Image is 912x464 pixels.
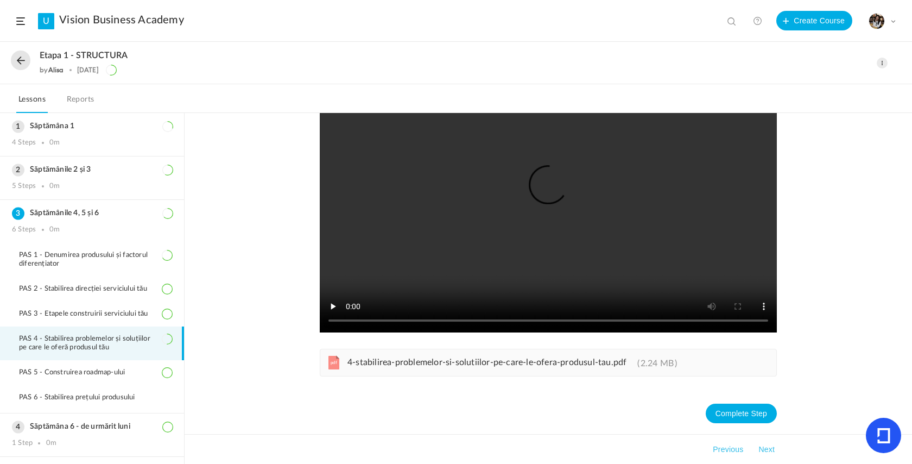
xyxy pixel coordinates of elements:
[40,51,128,61] span: Etapa 1 - STRUCTURA
[19,251,172,268] span: PAS 1 - Denumirea produsului și factorul diferențiator
[16,92,48,113] a: Lessons
[77,66,99,74] div: [DATE]
[12,139,36,147] div: 4 Steps
[12,225,36,234] div: 6 Steps
[869,14,884,29] img: tempimagehs7pti.png
[19,393,149,402] span: PAS 6 - Stabilirea prețului produsului
[12,182,36,191] div: 5 Steps
[46,439,56,448] div: 0m
[19,310,162,318] span: PAS 3 - Etapele construirii serviciului tău
[65,92,97,113] a: Reports
[59,14,184,27] a: Vision Business Academy
[347,358,626,367] span: 4-stabilirea-problemelor-si-solutiilor-pe-care-le-ofera-produsul-tau.pdf
[19,335,172,352] span: PAS 4 - Stabilirea problemelor și soluțiilor pe care le oferă produsul tău
[49,225,60,234] div: 0m
[48,66,64,74] a: Alisa
[12,422,172,431] h3: Săptămâna 6 - de urmărit luni
[328,356,339,370] cite: pdf
[19,368,138,377] span: PAS 5 - Construirea roadmap-ului
[12,165,172,174] h3: Săptămânile 2 și 3
[12,439,33,448] div: 1 Step
[40,66,64,74] div: by
[711,443,745,456] button: Previous
[49,139,60,147] div: 0m
[756,443,777,456] button: Next
[49,182,60,191] div: 0m
[38,13,54,29] a: U
[706,404,777,423] button: Complete Step
[776,11,852,30] button: Create Course
[12,122,172,131] h3: Săptămâna 1
[12,209,172,218] h3: Săptămânile 4, 5 și 6
[19,285,161,293] span: PAS 2 - Stabilirea direcției serviciului tău
[637,359,677,368] span: 2.24 MB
